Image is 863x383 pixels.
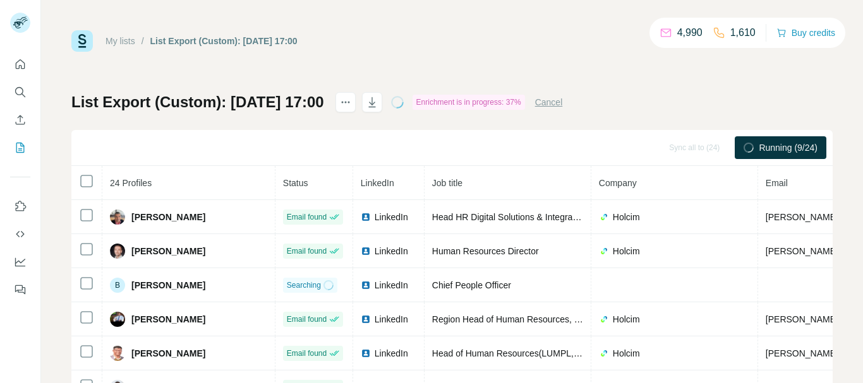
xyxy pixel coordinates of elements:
p: 4,990 [677,25,703,40]
img: Avatar [110,244,125,259]
span: LinkedIn [375,279,408,292]
button: Dashboard [10,250,30,273]
button: Use Surfe on LinkedIn [10,195,30,218]
span: Email found [287,314,327,325]
button: Feedback [10,278,30,301]
span: [PERSON_NAME] [131,347,205,360]
li: / [142,35,144,47]
img: Avatar [110,312,125,327]
span: Holcim [613,313,640,326]
img: company-logo [599,314,609,324]
button: Quick start [10,53,30,76]
span: Head of Human Resources(LUMPL, A Unit of Holcim Group) [432,348,668,358]
div: List Export (Custom): [DATE] 17:00 [150,35,298,47]
button: actions [335,92,356,112]
img: company-logo [599,348,609,358]
img: Avatar [110,209,125,225]
span: [PERSON_NAME] [131,313,205,326]
span: Holcim [613,245,640,257]
span: Email found [287,348,327,359]
span: [PERSON_NAME] [131,245,205,257]
img: Avatar [110,346,125,361]
span: Holcim [613,347,640,360]
img: company-logo [599,212,609,222]
span: Searching [287,280,321,291]
a: My lists [106,36,135,46]
img: LinkedIn logo [361,246,371,256]
span: [PERSON_NAME] [131,211,205,223]
span: LinkedIn [361,178,394,188]
span: Head HR Digital Solutions & Integration [432,212,587,222]
img: LinkedIn logo [361,314,371,324]
span: LinkedIn [375,211,408,223]
span: LinkedIn [375,313,408,326]
span: Running (9/24) [759,141,818,154]
button: Buy credits [776,24,835,42]
span: Status [283,178,308,188]
div: Enrichment is in progress: 37% [413,95,525,110]
img: LinkedIn logo [361,212,371,222]
span: Email [766,178,788,188]
img: Surfe Logo [71,30,93,52]
span: 24 Profiles [110,178,152,188]
span: Email found [287,245,327,257]
button: Search [10,81,30,103]
span: LinkedIn [375,245,408,257]
button: Cancel [535,96,563,109]
span: [PERSON_NAME] [131,279,205,292]
div: B [110,278,125,293]
span: Chief People Officer [432,280,511,290]
button: Enrich CSV [10,109,30,131]
span: Job title [432,178,462,188]
span: Region Head of Human Resources, [GEOGRAPHIC_DATA] & [GEOGRAPHIC_DATA] [432,314,769,324]
p: 1,610 [730,25,756,40]
span: LinkedIn [375,347,408,360]
img: LinkedIn logo [361,280,371,290]
button: My lists [10,136,30,159]
button: Use Surfe API [10,223,30,245]
h1: List Export (Custom): [DATE] 17:00 [71,92,324,112]
span: Company [599,178,637,188]
img: LinkedIn logo [361,348,371,358]
img: company-logo [599,246,609,256]
span: Email found [287,211,327,223]
span: Human Resources Director [432,246,539,256]
span: Holcim [613,211,640,223]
